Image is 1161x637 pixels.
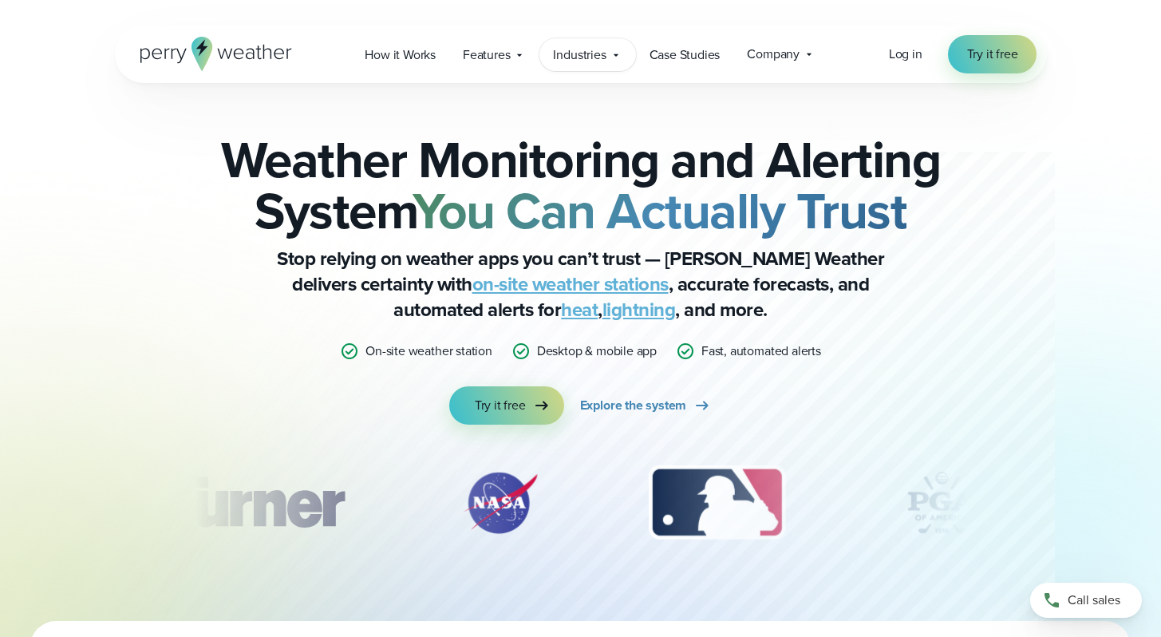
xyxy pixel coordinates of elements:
[463,45,510,65] span: Features
[195,463,967,551] div: slideshow
[262,246,900,322] p: Stop relying on weather apps you can’t trust — [PERSON_NAME] Weather delivers certainty with , ac...
[878,463,1005,543] div: 4 of 12
[444,463,556,543] div: 2 of 12
[444,463,556,543] img: NASA.svg
[537,342,657,361] p: Desktop & mobile app
[475,396,526,415] span: Try it free
[140,463,367,543] div: 1 of 12
[351,38,449,71] a: How it Works
[140,463,367,543] img: Turner-Construction_1.svg
[650,45,721,65] span: Case Studies
[878,463,1005,543] img: PGA.svg
[889,45,922,64] a: Log in
[948,35,1037,73] a: Try it free
[1030,583,1142,618] a: Call sales
[701,342,821,361] p: Fast, automated alerts
[365,342,492,361] p: On-site weather station
[633,463,801,543] img: MLB.svg
[967,45,1018,64] span: Try it free
[365,45,436,65] span: How it Works
[553,45,606,65] span: Industries
[633,463,801,543] div: 3 of 12
[580,396,687,415] span: Explore the system
[580,386,713,425] a: Explore the system
[561,295,598,324] a: heat
[747,45,800,64] span: Company
[889,45,922,63] span: Log in
[195,134,967,236] h2: Weather Monitoring and Alerting System
[413,173,906,248] strong: You Can Actually Trust
[472,270,669,299] a: on-site weather stations
[602,295,676,324] a: lightning
[1068,591,1120,610] span: Call sales
[449,386,564,425] a: Try it free
[636,38,734,71] a: Case Studies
